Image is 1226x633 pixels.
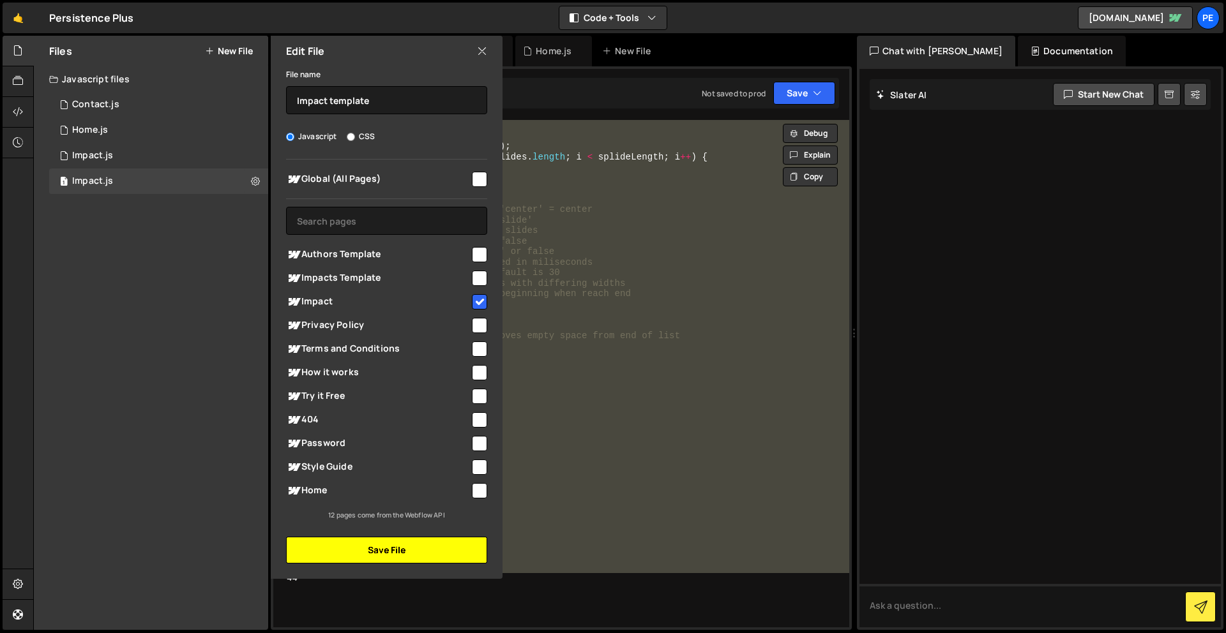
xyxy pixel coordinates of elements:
[286,207,487,235] input: Search pages
[876,89,927,101] h2: Slater AI
[49,44,72,58] h2: Files
[286,537,487,563] button: Save File
[49,143,268,168] div: 16929/46619.js
[286,483,470,498] span: Home
[49,10,134,26] div: Persistence Plus
[286,365,470,380] span: How it works
[286,172,470,187] span: Global (All Pages)
[286,44,324,58] h2: Edit File
[72,150,113,161] div: Impact.js
[328,510,444,519] small: 12 pages come from the Webflow API
[72,124,108,136] div: Home.js
[60,177,68,188] span: 1
[286,436,470,451] span: Password
[286,130,337,143] label: Javascript
[72,175,113,187] div: Impact.js
[34,66,268,92] div: Javascript files
[1053,83,1154,106] button: Start new chat
[49,92,268,117] div: 16929/46413.js
[773,82,835,105] button: Save
[783,124,838,143] button: Debug
[286,294,470,309] span: Impact
[347,133,355,141] input: CSS
[286,86,487,114] input: Name
[1197,6,1220,29] a: Pe
[1018,36,1126,66] div: Documentation
[286,389,470,404] span: Try it Free
[49,168,268,194] div: 16929/46615.js
[286,318,470,333] span: Privacy Policy
[783,167,838,186] button: Copy
[783,145,838,165] button: Explain
[702,88,766,99] div: Not saved to prod
[286,341,470,357] span: Terms and Conditions
[49,117,268,143] div: 16929/46361.js
[347,130,375,143] label: CSS
[286,459,470,475] span: Style Guide
[286,68,321,81] label: File name
[72,99,119,110] div: Contact.js
[1078,6,1193,29] a: [DOMAIN_NAME]
[536,45,571,57] div: Home.js
[602,45,656,57] div: New File
[3,3,34,33] a: 🤙
[857,36,1015,66] div: Chat with [PERSON_NAME]
[286,133,294,141] input: Javascript
[286,412,470,428] span: 404
[286,271,470,286] span: Impacts Template
[559,6,667,29] button: Code + Tools
[205,46,253,56] button: New File
[286,247,470,262] span: Authors Template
